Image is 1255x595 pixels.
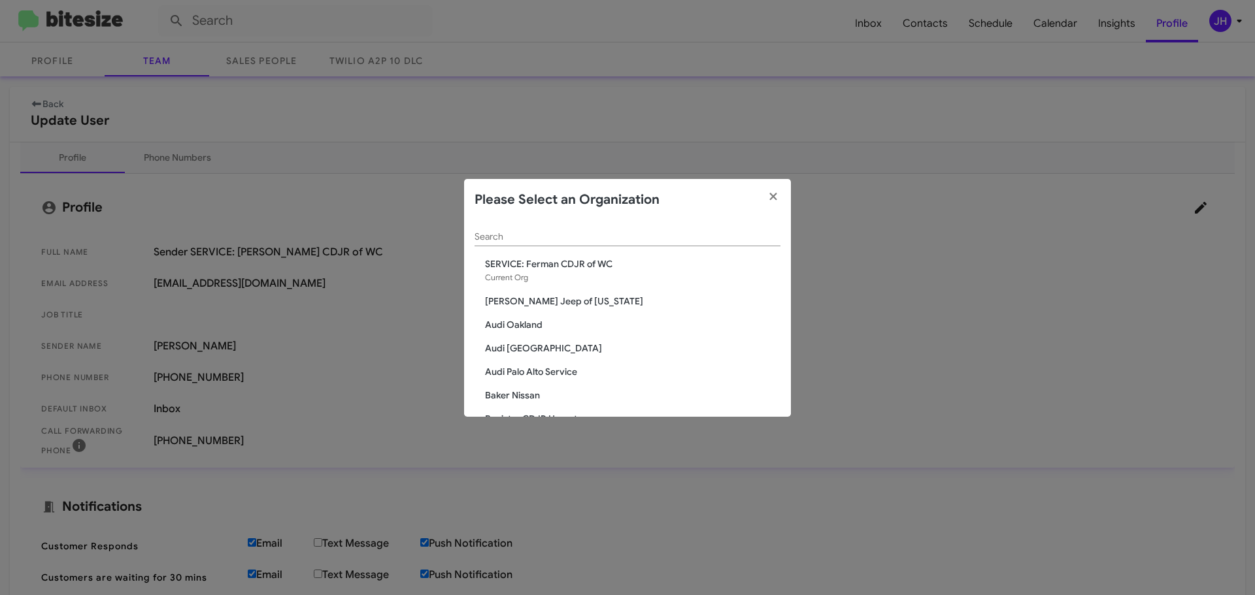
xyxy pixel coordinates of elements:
span: [PERSON_NAME] Jeep of [US_STATE] [485,295,780,308]
span: Baker Nissan [485,389,780,402]
h2: Please Select an Organization [475,189,660,210]
span: Audi [GEOGRAPHIC_DATA] [485,342,780,355]
span: Audi Palo Alto Service [485,365,780,378]
span: Current Org [485,272,528,282]
span: Banister CDJR Hampton [485,412,780,425]
span: SERVICE: Ferman CDJR of WC [485,257,780,270]
span: Audi Oakland [485,318,780,331]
